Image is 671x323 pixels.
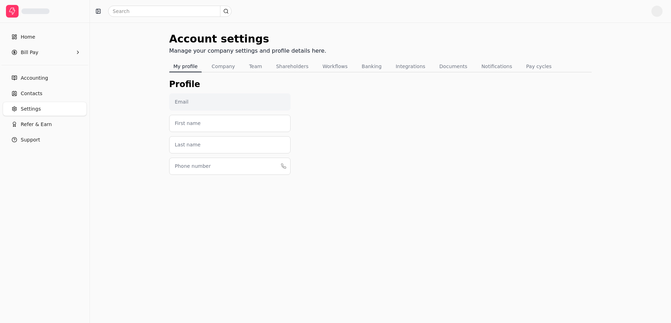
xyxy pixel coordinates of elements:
[169,61,202,72] button: My profile
[21,33,35,41] span: Home
[108,6,232,17] input: Search
[175,120,201,127] label: First name
[175,163,211,170] label: Phone number
[169,78,592,91] div: Profile
[169,31,326,47] div: Account settings
[21,136,40,144] span: Support
[3,30,87,44] a: Home
[522,61,556,72] button: Pay cycles
[318,61,352,72] button: Workflows
[21,49,38,56] span: Bill Pay
[169,61,592,72] nav: Tabs
[3,117,87,131] button: Refer & Earn
[175,141,200,149] label: Last name
[435,61,472,72] button: Documents
[207,61,239,72] button: Company
[21,74,48,82] span: Accounting
[21,121,52,128] span: Refer & Earn
[175,98,188,106] label: Email
[3,102,87,116] a: Settings
[391,61,429,72] button: Integrations
[245,61,266,72] button: Team
[21,90,42,97] span: Contacts
[3,45,87,59] button: Bill Pay
[3,86,87,100] a: Contacts
[21,105,41,113] span: Settings
[169,47,326,55] div: Manage your company settings and profile details here.
[3,133,87,147] button: Support
[358,61,386,72] button: Banking
[477,61,517,72] button: Notifications
[272,61,313,72] button: Shareholders
[3,71,87,85] a: Accounting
